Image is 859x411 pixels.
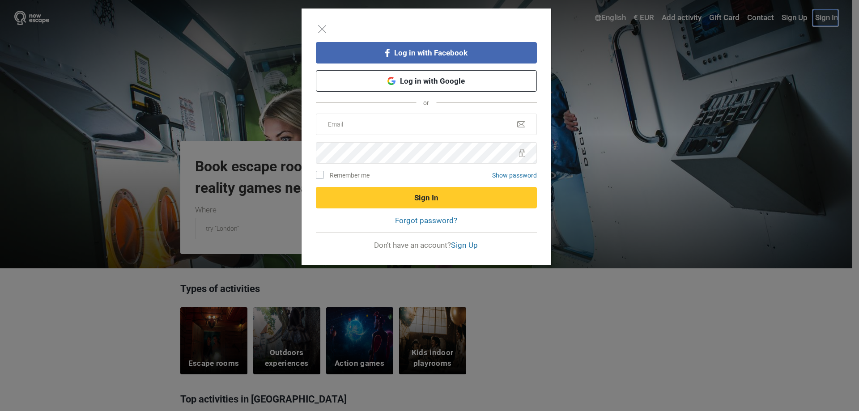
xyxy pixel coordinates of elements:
[318,25,326,33] img: close
[316,114,537,135] input: Email
[316,42,537,64] a: Log in with Facebook
[517,121,525,127] img: icon
[316,23,328,38] button: Close
[416,95,436,110] span: or
[316,70,537,92] a: Log in with Google
[323,171,370,180] label: Remember me
[395,216,457,225] a: Forgot password?
[451,241,478,250] a: Sign Up
[519,149,525,157] img: icon
[316,240,537,250] p: Don’t have an account?
[316,187,537,208] button: Sign In
[492,172,537,179] a: Show password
